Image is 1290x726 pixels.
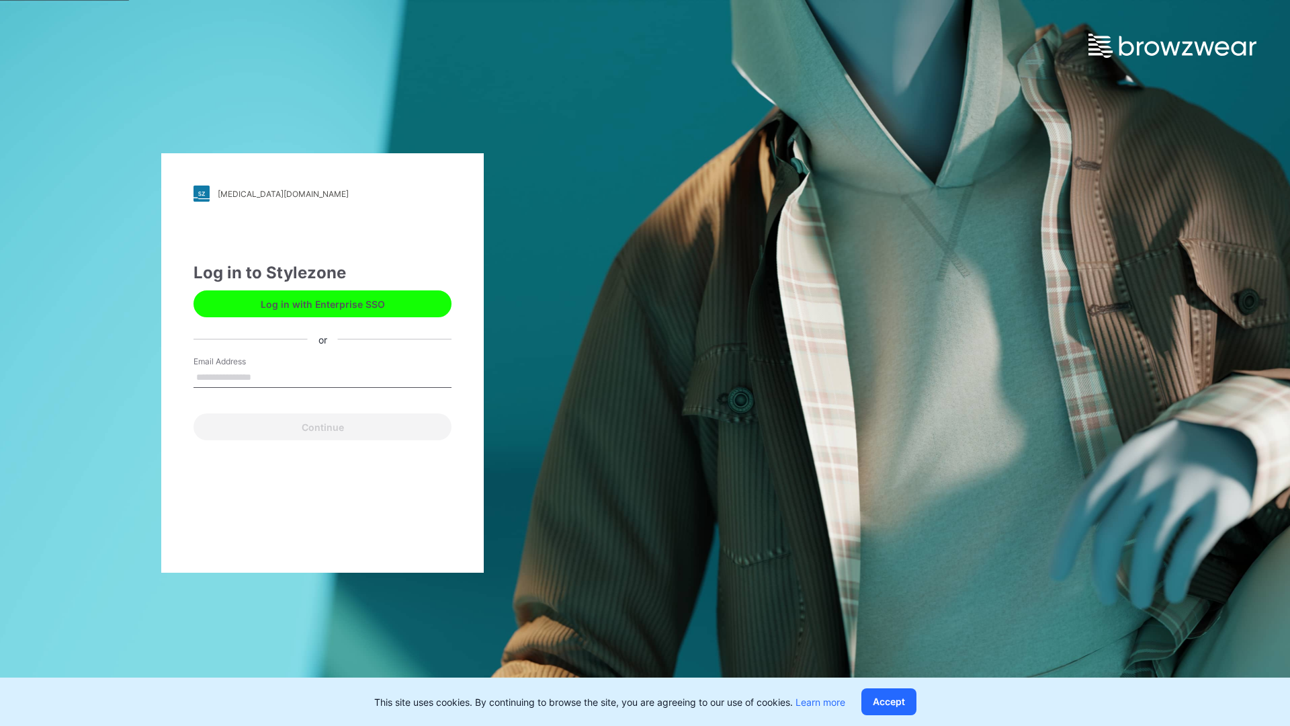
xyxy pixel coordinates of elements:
[795,696,845,708] a: Learn more
[193,261,451,285] div: Log in to Stylezone
[193,356,288,368] label: Email Address
[218,189,349,199] div: [MEDICAL_DATA][DOMAIN_NAME]
[193,186,210,202] img: stylezone-logo.562084cfcfab977791bfbf7441f1a819.svg
[308,332,338,346] div: or
[374,695,845,709] p: This site uses cookies. By continuing to browse the site, you are agreeing to our use of cookies.
[193,290,451,317] button: Log in with Enterprise SSO
[861,688,916,715] button: Accept
[193,186,451,202] a: [MEDICAL_DATA][DOMAIN_NAME]
[1088,34,1256,58] img: browzwear-logo.e42bd6dac1945053ebaf764b6aa21510.svg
